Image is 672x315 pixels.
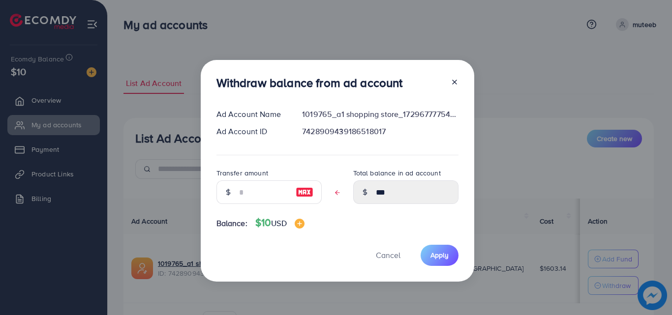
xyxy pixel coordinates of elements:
img: image [296,186,313,198]
img: image [295,219,305,229]
span: Apply [430,250,449,260]
div: 1019765_a1 shopping store_1729677775424 [294,109,466,120]
h4: $10 [255,217,305,229]
label: Total balance in ad account [353,168,441,178]
button: Apply [421,245,458,266]
label: Transfer amount [216,168,268,178]
span: USD [271,218,286,229]
div: Ad Account Name [209,109,295,120]
span: Balance: [216,218,247,229]
button: Cancel [364,245,413,266]
span: Cancel [376,250,400,260]
div: 7428909439186518017 [294,126,466,137]
h3: Withdraw balance from ad account [216,76,403,90]
div: Ad Account ID [209,126,295,137]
